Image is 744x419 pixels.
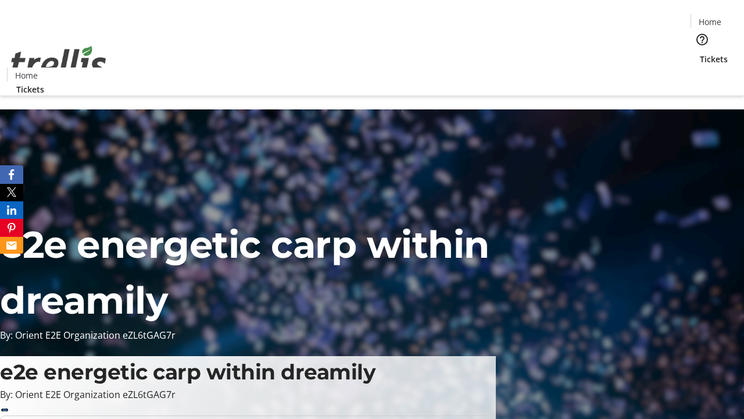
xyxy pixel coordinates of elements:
a: Tickets [7,83,53,95]
img: Orient E2E Organization eZL6tGAG7r's Logo [7,33,110,91]
a: Tickets [691,53,737,65]
button: Help [691,28,714,51]
span: Tickets [16,83,44,95]
span: Tickets [700,53,728,65]
span: Home [699,16,721,28]
a: Home [691,16,728,28]
a: Home [8,69,45,81]
span: Home [15,69,38,81]
button: Cart [691,65,714,88]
